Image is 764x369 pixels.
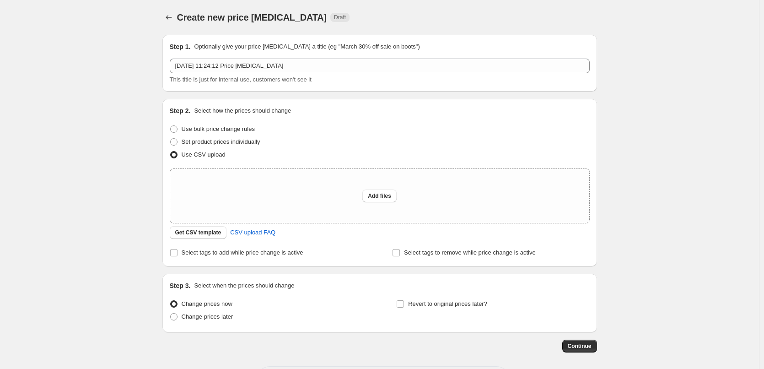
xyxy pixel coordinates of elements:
[225,225,281,240] a: CSV upload FAQ
[170,226,227,239] button: Get CSV template
[194,106,291,115] p: Select how the prices should change
[182,313,233,320] span: Change prices later
[170,281,191,290] h2: Step 3.
[230,228,275,237] span: CSV upload FAQ
[177,12,327,22] span: Create new price [MEDICAL_DATA]
[182,300,232,307] span: Change prices now
[562,340,597,353] button: Continue
[182,138,260,145] span: Set product prices individually
[182,151,226,158] span: Use CSV upload
[175,229,221,236] span: Get CSV template
[182,125,255,132] span: Use bulk price change rules
[182,249,303,256] span: Select tags to add while price change is active
[568,342,592,350] span: Continue
[194,42,420,51] p: Optionally give your price [MEDICAL_DATA] a title (eg "March 30% off sale on boots")
[404,249,536,256] span: Select tags to remove while price change is active
[362,190,397,202] button: Add files
[170,42,191,51] h2: Step 1.
[170,106,191,115] h2: Step 2.
[162,11,175,24] button: Price change jobs
[334,14,346,21] span: Draft
[408,300,487,307] span: Revert to original prices later?
[170,76,312,83] span: This title is just for internal use, customers won't see it
[170,59,590,73] input: 30% off holiday sale
[368,192,391,200] span: Add files
[194,281,294,290] p: Select when the prices should change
